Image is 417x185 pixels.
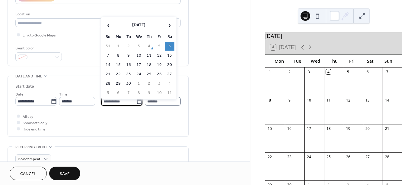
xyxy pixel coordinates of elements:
td: 29 [113,79,123,88]
td: 21 [103,70,113,79]
div: 17 [306,126,311,131]
span: Link to Google Maps [23,32,56,39]
span: › [165,19,174,31]
td: 7 [124,89,133,97]
div: Fri [343,55,361,67]
th: Mo [113,33,123,41]
div: 23 [287,154,292,159]
td: 31 [103,42,113,51]
td: 30 [124,79,133,88]
div: Sat [361,55,379,67]
div: 28 [385,154,390,159]
div: 22 [267,154,272,159]
div: 26 [345,154,351,159]
span: Do not repeat [18,156,40,163]
div: Mon [270,55,288,67]
div: 4 [326,69,331,74]
div: 11 [326,98,331,103]
th: Fr [154,33,164,41]
td: 23 [124,70,133,79]
button: Save [49,167,80,180]
th: We [134,33,144,41]
td: 22 [113,70,123,79]
td: 6 [113,89,123,97]
div: 14 [385,98,390,103]
div: 12 [345,98,351,103]
div: 2 [287,69,292,74]
td: 10 [134,51,144,60]
td: 2 [124,42,133,51]
td: 11 [144,51,154,60]
span: ‹ [103,19,113,31]
div: 6 [365,69,370,74]
span: Cancel [20,171,36,177]
td: 11 [165,89,174,97]
span: Time [59,91,68,98]
div: Location [15,11,180,17]
th: Th [144,33,154,41]
th: Su [103,33,113,41]
th: Tu [124,33,133,41]
span: Recurring event [15,144,47,150]
td: 25 [144,70,154,79]
div: Wed [307,55,325,67]
div: 15 [267,126,272,131]
td: 8 [134,89,144,97]
th: [DATE] [113,19,164,32]
div: Tue [288,55,306,67]
td: 10 [154,89,164,97]
td: 4 [165,79,174,88]
div: [DATE] [265,32,402,40]
td: 16 [124,61,133,69]
div: 18 [326,126,331,131]
td: 1 [113,42,123,51]
td: 15 [113,61,123,69]
td: 20 [165,61,174,69]
td: 5 [154,42,164,51]
td: 6 [165,42,174,51]
td: 4 [144,42,154,51]
div: 7 [385,69,390,74]
td: 27 [165,70,174,79]
td: 7 [103,51,113,60]
span: Date and time [15,73,42,80]
div: 16 [287,126,292,131]
span: All day [23,114,33,120]
button: Cancel [10,167,47,180]
td: 5 [103,89,113,97]
div: 5 [345,69,351,74]
td: 2 [144,79,154,88]
div: 13 [365,98,370,103]
span: Show date only [23,120,47,126]
td: 3 [154,79,164,88]
div: Thu [325,55,343,67]
td: 14 [103,61,113,69]
td: 3 [134,42,144,51]
div: 19 [345,126,351,131]
td: 13 [165,51,174,60]
th: Sa [165,33,174,41]
div: 24 [306,154,311,159]
td: 17 [134,61,144,69]
span: Date [15,91,24,98]
td: 28 [103,79,113,88]
div: Start date [15,83,34,90]
div: 8 [267,98,272,103]
div: 27 [365,154,370,159]
div: Sun [379,55,397,67]
div: 20 [365,126,370,131]
div: 10 [306,98,311,103]
div: 1 [267,69,272,74]
div: 21 [385,126,390,131]
div: 25 [326,154,331,159]
td: 9 [144,89,154,97]
div: 3 [306,69,311,74]
td: 12 [154,51,164,60]
td: 1 [134,79,144,88]
td: 18 [144,61,154,69]
td: 24 [134,70,144,79]
td: 26 [154,70,164,79]
td: 8 [113,51,123,60]
span: Save [60,171,70,177]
